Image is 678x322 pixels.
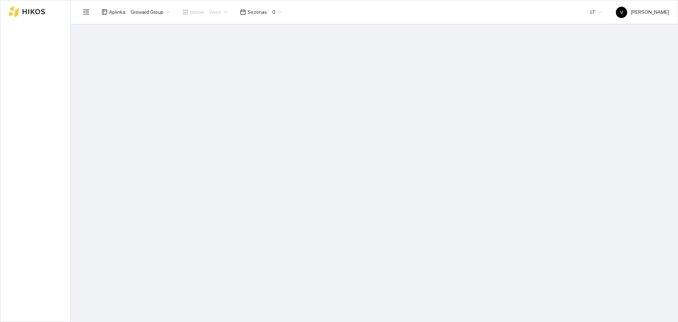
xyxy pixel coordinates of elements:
[131,7,170,17] span: Groward Group
[102,9,107,15] span: layout
[83,9,89,15] span: menu-fold
[79,5,93,19] button: menu-fold
[616,9,669,15] span: [PERSON_NAME]
[240,9,246,15] span: calendar
[248,8,268,16] span: Sezonas :
[590,7,602,17] span: LT
[620,7,623,18] span: V
[209,7,227,17] span: Visos
[272,7,282,17] span: 0
[190,8,205,16] span: Įmonė :
[183,9,188,15] span: shop
[109,8,126,16] span: Aplinka :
